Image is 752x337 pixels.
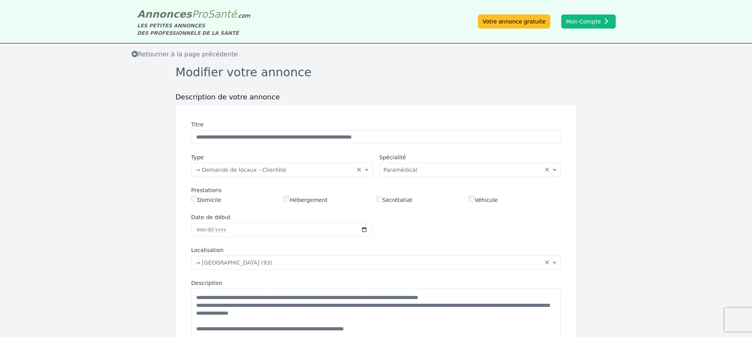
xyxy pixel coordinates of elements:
[191,213,373,221] label: Date de début
[468,196,475,202] input: Véhicule
[191,246,561,254] label: Localisation
[137,8,250,20] a: AnnoncesProSanté.com
[191,196,197,202] input: Domicile
[237,13,250,19] span: .com
[132,51,138,57] i: Retourner à la liste
[544,259,551,267] span: Clear all
[284,196,290,202] input: Hébergement
[137,8,192,20] span: Annonces
[191,279,561,287] label: Description
[468,196,498,204] label: Véhicule
[175,92,577,102] h3: Description de votre annonce
[192,8,208,20] span: Pro
[376,196,412,204] label: Secrétatiat
[137,22,250,37] div: LES PETITES ANNONCES DES PROFESSIONNELS DE LA SANTÉ
[379,153,561,161] label: Spécialité
[356,166,363,174] span: Clear all
[376,196,382,202] input: Secrétatiat
[544,166,551,174] span: Clear all
[175,65,577,85] h1: Modifier votre annonce
[208,8,237,20] span: Santé
[191,153,373,161] label: Type
[191,186,561,194] div: Prestations
[191,196,221,204] label: Domicile
[561,14,616,29] button: Mon Compte
[284,196,327,204] label: Hébergement
[478,14,550,29] a: Votre annonce gratuite
[132,50,238,58] span: Retourner à la page précédente
[191,121,561,128] label: Titre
